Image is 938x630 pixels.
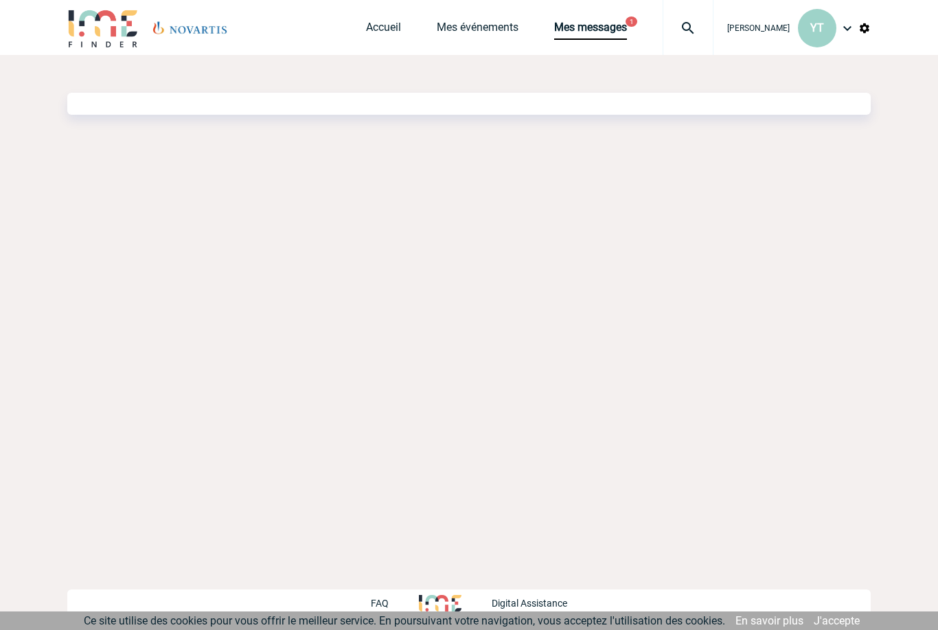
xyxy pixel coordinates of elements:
span: [PERSON_NAME] [727,23,790,33]
a: FAQ [371,596,419,609]
img: IME-Finder [67,8,139,47]
p: Digital Assistance [492,598,567,609]
p: FAQ [371,598,389,609]
a: J'accepte [814,614,860,627]
a: En savoir plus [735,614,803,627]
span: Ce site utilise des cookies pour vous offrir le meilleur service. En poursuivant votre navigation... [84,614,725,627]
a: Accueil [366,21,401,40]
span: YT [810,21,824,34]
button: 1 [626,16,637,27]
a: Mes événements [437,21,518,40]
img: http://www.idealmeetingsevents.fr/ [419,595,461,611]
a: Mes messages [554,21,627,40]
